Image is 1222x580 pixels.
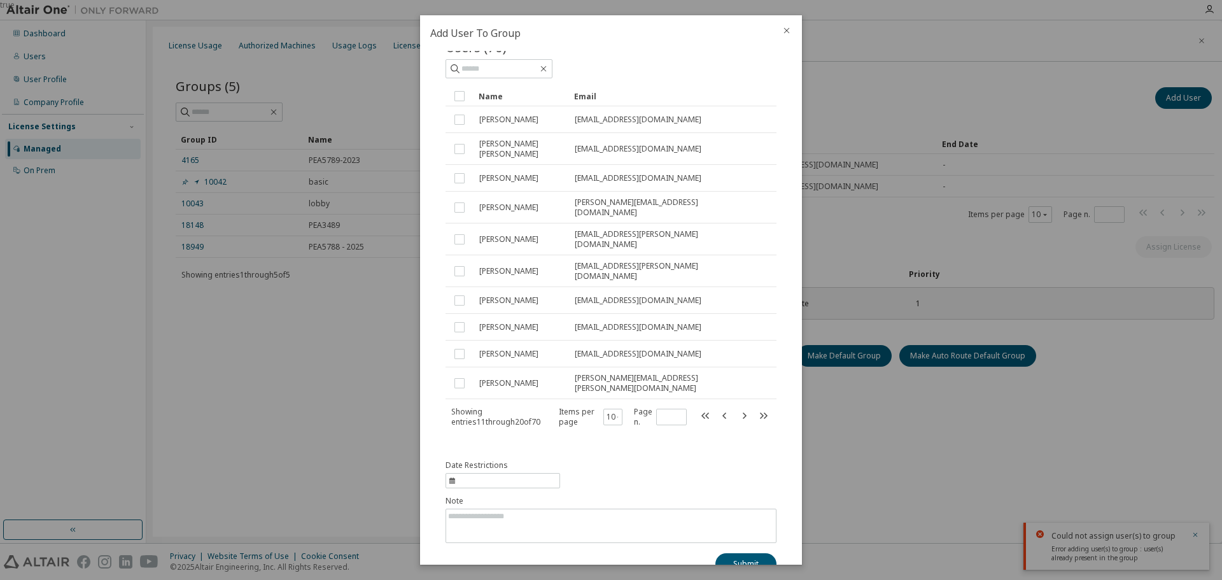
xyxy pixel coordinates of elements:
[479,86,564,106] div: Name
[479,202,538,213] span: [PERSON_NAME]
[575,322,701,332] span: [EMAIL_ADDRESS][DOMAIN_NAME]
[446,460,560,488] button: information
[575,295,701,306] span: [EMAIL_ADDRESS][DOMAIN_NAME]
[574,86,755,106] div: Email
[575,261,754,281] span: [EMAIL_ADDRESS][PERSON_NAME][DOMAIN_NAME]
[575,173,701,183] span: [EMAIL_ADDRESS][DOMAIN_NAME]
[782,25,792,36] button: close
[634,407,687,427] span: Page n.
[575,229,754,250] span: [EMAIL_ADDRESS][PERSON_NAME][DOMAIN_NAME]
[575,144,701,154] span: [EMAIL_ADDRESS][DOMAIN_NAME]
[479,378,538,388] span: [PERSON_NAME]
[575,373,754,393] span: [PERSON_NAME][EMAIL_ADDRESS][PERSON_NAME][DOMAIN_NAME]
[479,322,538,332] span: [PERSON_NAME]
[607,412,619,422] button: 10
[451,406,540,427] span: Showing entries 11 through 20 of 70
[479,173,538,183] span: [PERSON_NAME]
[479,349,538,359] span: [PERSON_NAME]
[420,15,771,51] h2: Add User To Group
[559,407,622,427] span: Items per page
[575,349,701,359] span: [EMAIL_ADDRESS][DOMAIN_NAME]
[575,197,754,218] span: [PERSON_NAME][EMAIL_ADDRESS][DOMAIN_NAME]
[715,553,776,575] button: Submit
[479,295,538,306] span: [PERSON_NAME]
[446,496,776,506] label: Note
[479,234,538,244] span: [PERSON_NAME]
[479,115,538,125] span: [PERSON_NAME]
[446,460,508,470] span: Date Restrictions
[479,266,538,276] span: [PERSON_NAME]
[575,115,701,125] span: [EMAIL_ADDRESS][DOMAIN_NAME]
[479,139,563,159] span: [PERSON_NAME] [PERSON_NAME]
